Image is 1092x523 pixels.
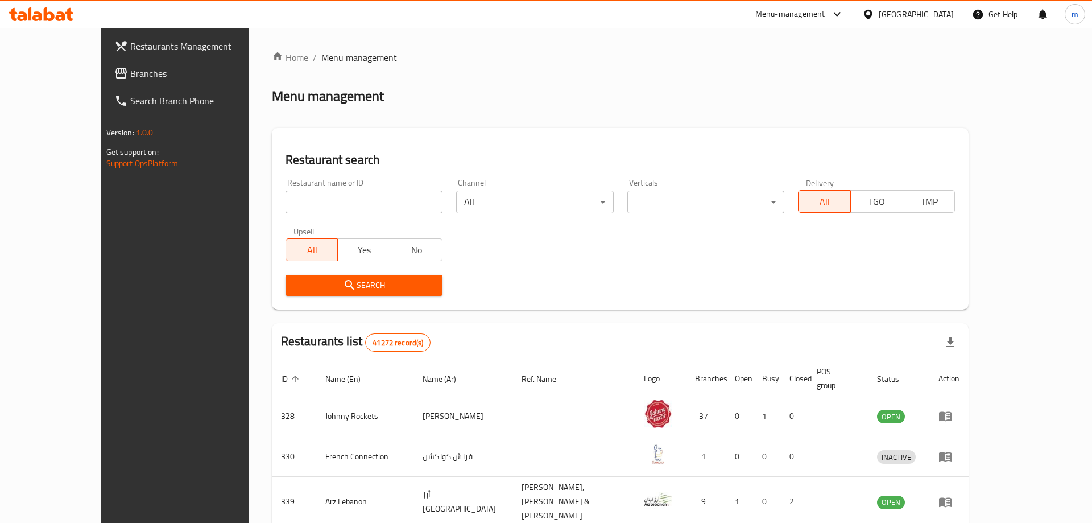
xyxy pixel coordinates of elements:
[522,372,571,386] span: Ref. Name
[272,87,384,105] h2: Menu management
[286,275,442,296] button: Search
[423,372,471,386] span: Name (Ar)
[938,409,959,423] div: Menu
[726,361,753,396] th: Open
[877,372,914,386] span: Status
[850,190,903,213] button: TGO
[877,450,916,464] div: INACTIVE
[803,193,846,210] span: All
[281,333,431,352] h2: Restaurants list
[929,361,969,396] th: Action
[106,125,134,140] span: Version:
[272,51,308,64] a: Home
[105,87,283,114] a: Search Branch Phone
[627,191,784,213] div: ​
[806,179,834,187] label: Delivery
[686,361,726,396] th: Branches
[879,8,954,20] div: [GEOGRAPHIC_DATA]
[755,7,825,21] div: Menu-management
[293,227,315,235] label: Upsell
[321,51,397,64] span: Menu management
[938,450,959,463] div: Menu
[903,190,955,213] button: TMP
[281,372,303,386] span: ID
[780,436,808,477] td: 0
[130,67,274,80] span: Branches
[390,238,442,261] button: No
[342,242,386,258] span: Yes
[366,337,430,348] span: 41272 record(s)
[456,191,613,213] div: All
[798,190,851,213] button: All
[295,278,433,293] span: Search
[908,193,951,210] span: TMP
[272,396,316,436] td: 328
[106,156,179,171] a: Support.OpsPlatform
[753,396,780,436] td: 1
[780,361,808,396] th: Closed
[286,191,442,213] input: Search for restaurant name or ID..
[130,39,274,53] span: Restaurants Management
[313,51,317,64] li: /
[337,238,390,261] button: Yes
[413,436,512,477] td: فرنش كونكشن
[105,60,283,87] a: Branches
[938,495,959,509] div: Menu
[325,372,375,386] span: Name (En)
[413,396,512,436] td: [PERSON_NAME]
[316,436,414,477] td: French Connection
[136,125,154,140] span: 1.0.0
[291,242,334,258] span: All
[316,396,414,436] td: Johnny Rockets
[877,496,905,509] span: OPEN
[272,51,969,64] nav: breadcrumb
[780,396,808,436] td: 0
[286,151,955,168] h2: Restaurant search
[286,238,338,261] button: All
[105,32,283,60] a: Restaurants Management
[877,410,905,423] span: OPEN
[686,396,726,436] td: 37
[395,242,438,258] span: No
[106,145,159,159] span: Get support on:
[877,451,916,464] span: INACTIVE
[644,485,672,514] img: Arz Lebanon
[753,436,780,477] td: 0
[635,361,686,396] th: Logo
[753,361,780,396] th: Busy
[686,436,726,477] td: 1
[130,94,274,108] span: Search Branch Phone
[937,329,964,356] div: Export file
[644,400,672,428] img: Johnny Rockets
[365,333,431,352] div: Total records count
[817,365,855,392] span: POS group
[1072,8,1078,20] span: m
[644,440,672,468] img: French Connection
[726,436,753,477] td: 0
[855,193,899,210] span: TGO
[726,396,753,436] td: 0
[272,436,316,477] td: 330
